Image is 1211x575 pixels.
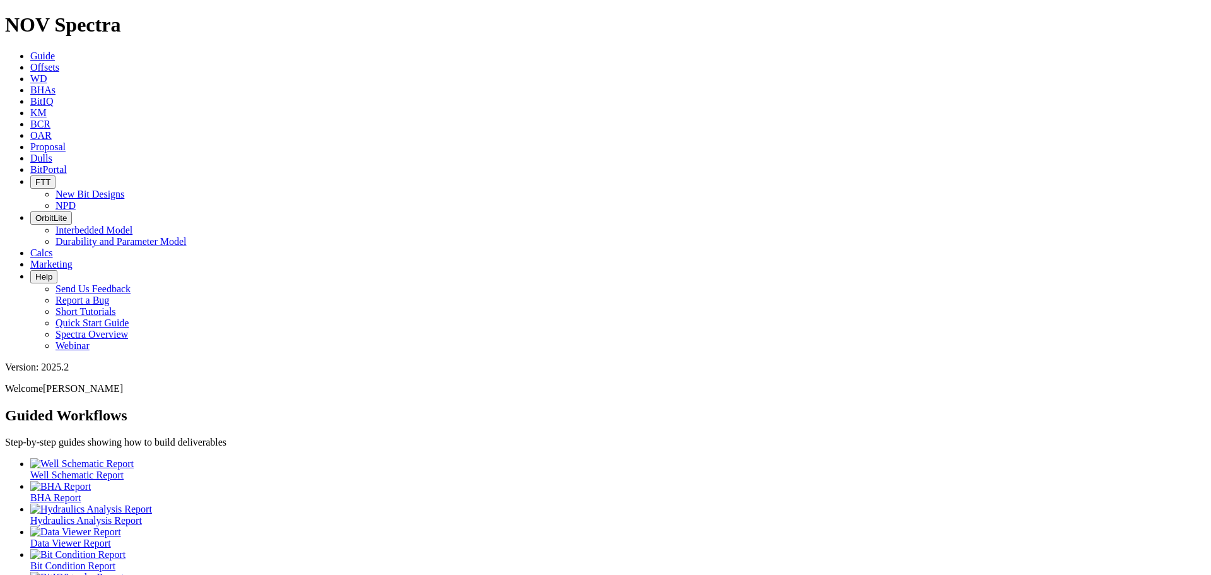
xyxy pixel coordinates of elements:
span: BHA Report [30,492,81,503]
p: Welcome [5,383,1206,394]
a: Offsets [30,62,59,73]
h2: Guided Workflows [5,407,1206,424]
span: OrbitLite [35,213,67,223]
button: OrbitLite [30,211,72,225]
span: Data Viewer Report [30,538,111,548]
a: WD [30,73,47,84]
span: Well Schematic Report [30,470,124,480]
button: FTT [30,175,56,189]
a: Proposal [30,141,66,152]
a: Data Viewer Report Data Viewer Report [30,526,1206,548]
span: Hydraulics Analysis Report [30,515,142,526]
a: Interbedded Model [56,225,132,235]
div: Version: 2025.2 [5,362,1206,373]
a: Spectra Overview [56,329,128,340]
p: Step-by-step guides showing how to build deliverables [5,437,1206,448]
img: Hydraulics Analysis Report [30,504,152,515]
a: Short Tutorials [56,306,116,317]
img: Well Schematic Report [30,458,134,470]
a: BitIQ [30,96,53,107]
span: Bit Condition Report [30,560,115,571]
a: KM [30,107,47,118]
a: NPD [56,200,76,211]
img: Bit Condition Report [30,549,126,560]
button: Help [30,270,57,283]
a: BHAs [30,85,56,95]
a: Webinar [56,340,90,351]
a: New Bit Designs [56,189,124,199]
a: BitPortal [30,164,67,175]
a: Well Schematic Report Well Schematic Report [30,458,1206,480]
a: Quick Start Guide [56,317,129,328]
span: [PERSON_NAME] [43,383,123,394]
a: Guide [30,50,55,61]
a: BHA Report BHA Report [30,481,1206,503]
a: Report a Bug [56,295,109,305]
span: FTT [35,177,50,187]
a: Bit Condition Report Bit Condition Report [30,549,1206,571]
a: Durability and Parameter Model [56,236,187,247]
img: BHA Report [30,481,91,492]
a: Calcs [30,247,53,258]
a: Marketing [30,259,73,270]
h1: NOV Spectra [5,13,1206,37]
a: OAR [30,130,52,141]
a: Hydraulics Analysis Report Hydraulics Analysis Report [30,504,1206,526]
img: Data Viewer Report [30,526,121,538]
a: BCR [30,119,50,129]
a: Dulls [30,153,52,163]
a: Send Us Feedback [56,283,131,294]
span: Help [35,272,52,282]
